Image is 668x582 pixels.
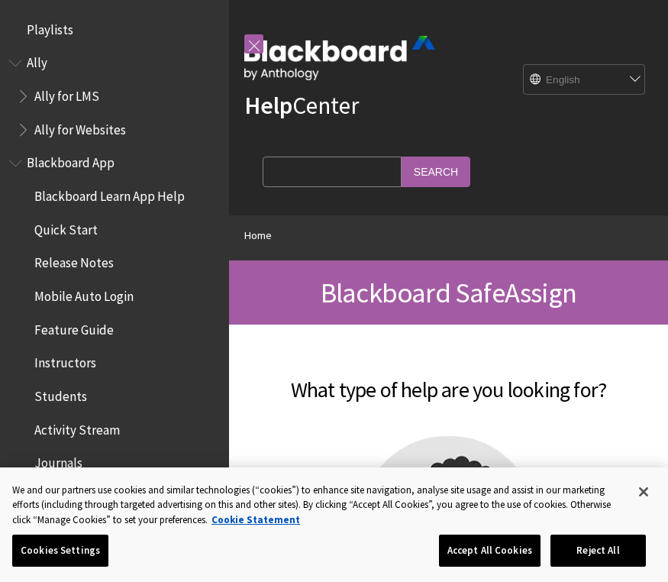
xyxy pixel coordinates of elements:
[550,535,646,567] button: Reject All
[27,150,115,171] span: Blackboard App
[34,217,98,238] span: Quick Start
[27,17,73,37] span: Playlists
[260,355,637,406] h2: What type of help are you looking for?
[34,417,120,438] span: Activity Stream
[27,50,47,71] span: Ally
[34,317,114,338] span: Feature Guide
[402,157,470,186] input: Search
[9,17,220,43] nav: Book outline for Playlists
[524,65,646,95] select: Site Language Selector
[9,50,220,143] nav: Book outline for Anthology Ally Help
[34,183,185,204] span: Blackboard Learn App Help
[12,535,108,567] button: Cookies Settings
[34,251,114,271] span: Release Notes
[244,226,272,245] a: Home
[34,83,99,104] span: Ally for LMS
[321,275,576,310] span: Blackboard SafeAssign
[34,451,82,471] span: Journals
[439,535,541,567] button: Accept All Cookies
[211,513,300,526] a: More information about your privacy, opens in a new tab
[34,351,96,371] span: Instructors
[34,383,87,404] span: Students
[244,36,435,80] img: Blackboard by Anthology
[12,483,622,528] div: We and our partners use cookies and similar technologies (“cookies”) to enhance site navigation, ...
[244,90,359,121] a: HelpCenter
[244,90,292,121] strong: Help
[34,283,134,304] span: Mobile Auto Login
[34,117,126,137] span: Ally for Websites
[627,475,660,509] button: Close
